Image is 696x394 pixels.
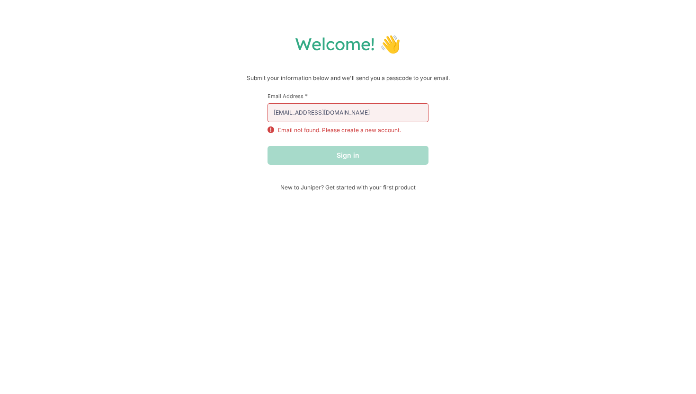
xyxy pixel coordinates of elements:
label: Email Address [268,92,428,99]
h1: Welcome! 👋 [9,33,687,54]
span: This field is required. [305,92,308,99]
input: email@example.com [268,103,428,122]
p: Email not found. Please create a new account. [278,126,401,134]
p: Submit your information below and we'll send you a passcode to your email. [9,73,687,83]
span: New to Juniper? Get started with your first product [268,184,428,191]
